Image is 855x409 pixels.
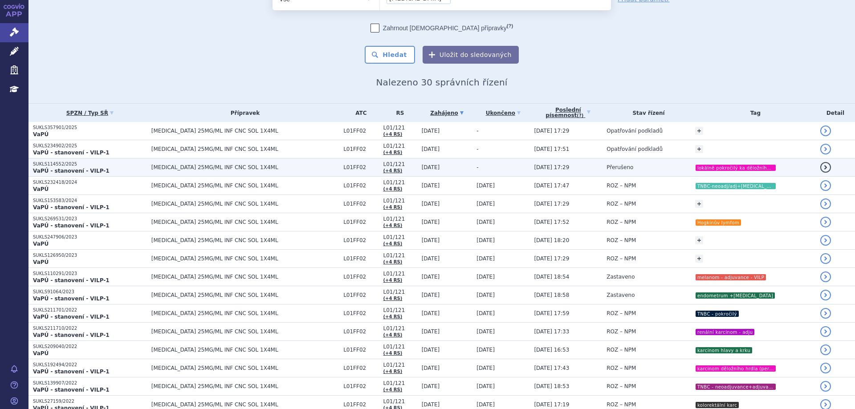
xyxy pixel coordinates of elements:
span: [DATE] [476,328,495,335]
span: L01FF02 [343,347,379,353]
span: [DATE] 17:47 [534,182,569,189]
strong: VaPÚ - stanovení - VILP-1 [33,387,110,393]
span: ROZ – NPM [607,347,636,353]
span: L01/121 [383,362,417,368]
span: - [476,146,478,152]
span: L01FF02 [343,219,379,225]
span: L01FF02 [343,164,379,170]
span: L01/121 [383,216,417,222]
a: (+4 RS) [383,168,402,173]
i: melanom - adjuvance - VILP [696,274,766,280]
span: [MEDICAL_DATA] 25MG/ML INF CNC SOL 1X4ML [151,182,339,189]
span: - [476,128,478,134]
span: [MEDICAL_DATA] 25MG/ML INF CNC SOL 1X4ML [151,365,339,371]
span: [DATE] [476,292,495,298]
label: Zahrnout [DEMOGRAPHIC_DATA] přípravky [370,24,513,32]
strong: VaPÚ - stanovení - VILP-1 [33,296,110,302]
strong: VaPÚ - stanovení - VILP-1 [33,223,110,229]
p: SUKLS211701/2022 [33,307,147,313]
p: SUKLS234902/2025 [33,143,147,149]
span: L01/121 [383,325,417,332]
p: SUKLS91064/2023 [33,289,147,295]
span: [DATE] [476,347,495,353]
span: [DATE] [422,255,440,262]
span: [DATE] 17:29 [534,164,569,170]
a: (+4 RS) [383,150,402,155]
strong: VaPÚ [33,186,49,192]
span: L01/121 [383,380,417,386]
span: [DATE] 18:54 [534,274,569,280]
span: [DATE] [422,292,440,298]
span: Nalezeno 30 správních řízení [376,77,507,88]
span: L01/121 [383,252,417,259]
span: [DATE] [476,201,495,207]
strong: VaPÚ [33,131,49,138]
span: L01FF02 [343,182,379,189]
a: (+4 RS) [383,223,402,228]
a: detail [820,126,831,136]
a: detail [820,363,831,373]
a: (+4 RS) [383,205,402,210]
a: + [695,127,703,135]
i: renální karcinom - adju [696,329,754,335]
a: detail [820,217,831,227]
a: detail [820,326,831,337]
span: [DATE] [476,237,495,243]
span: ROZ – NPM [607,383,636,389]
span: L01/121 [383,307,417,313]
span: Zastaveno [607,292,635,298]
span: [MEDICAL_DATA] 25MG/ML INF CNC SOL 1X4ML [151,237,339,243]
span: L01FF02 [343,237,379,243]
a: detail [820,308,831,319]
span: [DATE] [422,146,440,152]
span: ROZ – NPM [607,219,636,225]
i: TNBC - pokročilý [696,311,739,317]
p: SUKLS232418/2024 [33,179,147,186]
span: - [476,164,478,170]
th: ATC [339,104,379,122]
span: [DATE] 17:29 [534,255,569,262]
a: (+4 RS) [383,241,402,246]
a: detail [820,180,831,191]
span: [DATE] [476,365,495,371]
a: (+4 RS) [383,369,402,374]
a: (+4 RS) [383,314,402,319]
p: SUKLS357901/2025 [33,125,147,131]
span: [DATE] [422,401,440,408]
span: L01/121 [383,198,417,204]
span: L01FF02 [343,401,379,408]
span: [DATE] 18:53 [534,383,569,389]
a: (+4 RS) [383,186,402,191]
span: [DATE] [476,274,495,280]
span: L01/121 [383,289,417,295]
span: L01FF02 [343,274,379,280]
abbr: (?) [507,23,513,29]
span: [DATE] [476,383,495,389]
span: [MEDICAL_DATA] 25MG/ML INF CNC SOL 1X4ML [151,274,339,280]
strong: VaPÚ - stanovení - VILP-1 [33,204,110,211]
span: L01FF02 [343,128,379,134]
i: kolorektální karc [696,402,739,408]
a: detail [820,290,831,300]
span: [MEDICAL_DATA] 25MG/ML INF CNC SOL 1X4ML [151,164,339,170]
span: L01FF02 [343,201,379,207]
a: (+4 RS) [383,387,402,392]
span: ROZ – NPM [607,237,636,243]
a: Poslednípísemnost(?) [534,104,602,122]
strong: VaPÚ - stanovení - VILP-1 [33,168,110,174]
th: Detail [816,104,855,122]
span: [DATE] [422,164,440,170]
p: SUKLS247906/2023 [33,234,147,240]
span: L01/121 [383,398,417,405]
i: lokálně pokročilý ka děložního hrdla (nově dg.) [696,165,776,171]
a: detail [820,381,831,392]
i: karcinom hlavy a krku [696,347,752,353]
span: [MEDICAL_DATA] 25MG/ML INF CNC SOL 1X4ML [151,201,339,207]
span: [MEDICAL_DATA] 25MG/ML INF CNC SOL 1X4ML [151,347,339,353]
p: SUKLS269531/2023 [33,216,147,222]
a: (+4 RS) [383,278,402,283]
a: (+4 RS) [383,259,402,264]
i: TNBC-neoadj/adj+[MEDICAL_DATA]+mCRC [696,183,776,189]
span: [DATE] [422,365,440,371]
span: [DATE] [422,128,440,134]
